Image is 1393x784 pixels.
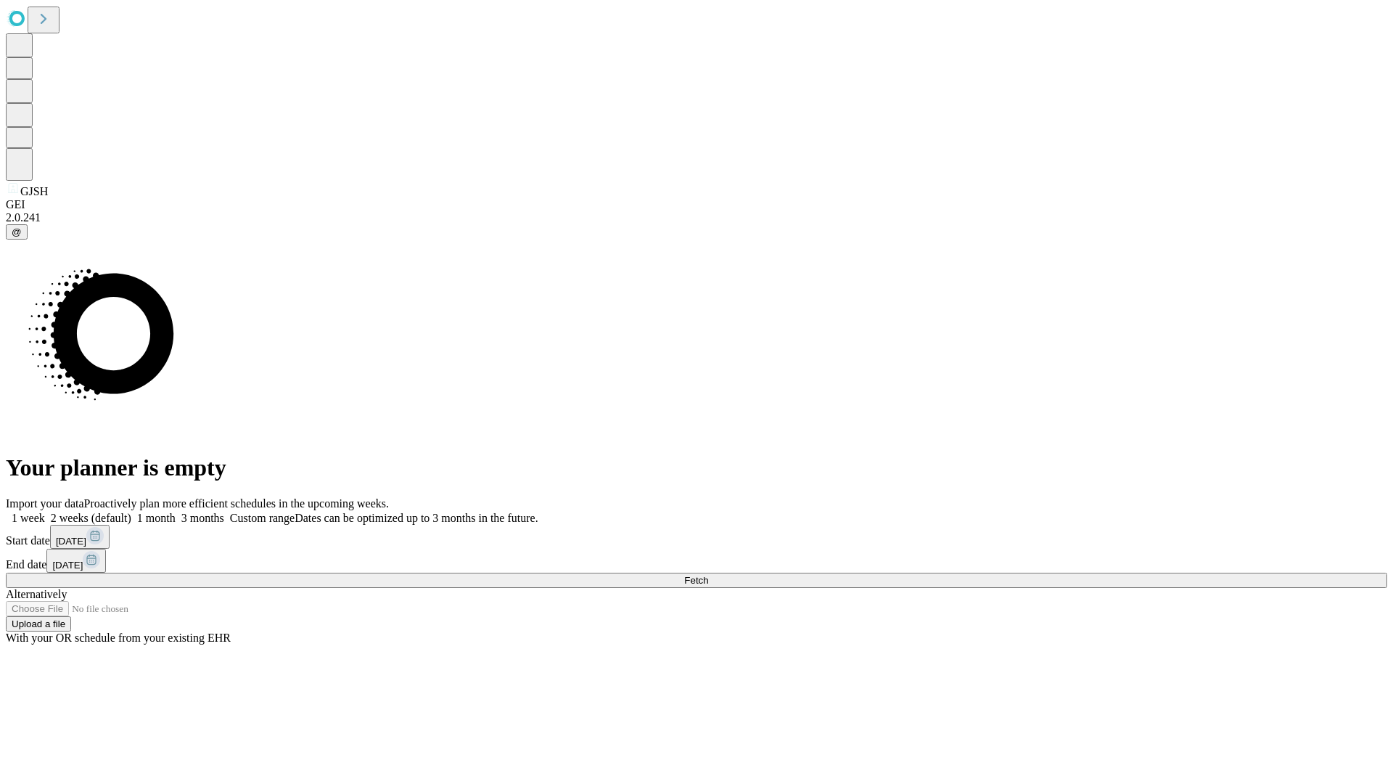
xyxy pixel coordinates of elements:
span: 3 months [181,512,224,524]
div: End date [6,549,1387,573]
h1: Your planner is empty [6,454,1387,481]
span: With your OR schedule from your existing EHR [6,632,231,644]
span: Alternatively [6,588,67,600]
span: Dates can be optimized up to 3 months in the future. [295,512,538,524]
span: [DATE] [52,560,83,571]
span: Fetch [684,575,708,586]
button: Fetch [6,573,1387,588]
span: Import your data [6,497,84,510]
span: Custom range [230,512,295,524]
button: Upload a file [6,616,71,632]
button: [DATE] [50,525,110,549]
span: 2 weeks (default) [51,512,131,524]
span: Proactively plan more efficient schedules in the upcoming weeks. [84,497,389,510]
div: 2.0.241 [6,211,1387,224]
div: GEI [6,198,1387,211]
div: Start date [6,525,1387,549]
span: @ [12,226,22,237]
button: @ [6,224,28,240]
button: [DATE] [46,549,106,573]
span: GJSH [20,185,48,197]
span: [DATE] [56,536,86,547]
span: 1 week [12,512,45,524]
span: 1 month [137,512,176,524]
